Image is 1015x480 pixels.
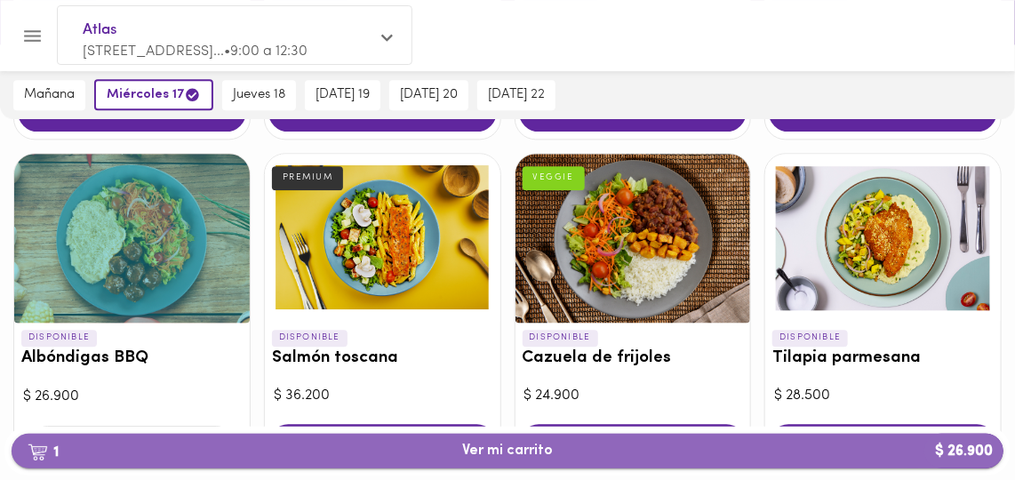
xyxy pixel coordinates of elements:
[17,440,69,463] b: 1
[83,44,308,59] span: [STREET_ADDRESS]... • 9:00 a 12:30
[316,87,370,103] span: [DATE] 19
[11,14,54,58] button: Menu
[21,349,243,368] h3: Albóndigas BBQ
[912,377,997,462] iframe: Messagebird Livechat Widget
[524,386,742,406] div: $ 24.900
[523,166,585,189] div: VEGGIE
[272,166,344,189] div: PREMIUM
[272,330,348,346] p: DISPONIBLE
[107,86,201,103] span: miércoles 17
[12,434,1003,468] button: 1Ver mi carrito$ 26.900
[28,444,48,461] img: cart.png
[523,349,744,368] h3: Cazuela de frijoles
[772,349,994,368] h3: Tilapia parmesana
[24,87,75,103] span: mañana
[774,386,992,406] div: $ 28.500
[400,87,458,103] span: [DATE] 20
[83,19,369,42] span: Atlas
[488,87,545,103] span: [DATE] 22
[233,87,285,103] span: jueves 18
[515,154,751,323] div: Cazuela de frijoles
[772,330,848,346] p: DISPONIBLE
[274,386,492,406] div: $ 36.200
[94,79,213,110] button: miércoles 17
[272,349,493,368] h3: Salmón toscana
[265,154,500,323] div: Salmón toscana
[389,80,468,110] button: [DATE] 20
[523,330,598,346] p: DISPONIBLE
[462,443,553,460] span: Ver mi carrito
[765,154,1001,323] div: Tilapia parmesana
[477,80,555,110] button: [DATE] 22
[23,387,241,407] div: $ 26.900
[222,80,296,110] button: jueves 18
[21,330,97,346] p: DISPONIBLE
[13,80,85,110] button: mañana
[305,80,380,110] button: [DATE] 19
[14,154,250,323] div: Albóndigas BBQ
